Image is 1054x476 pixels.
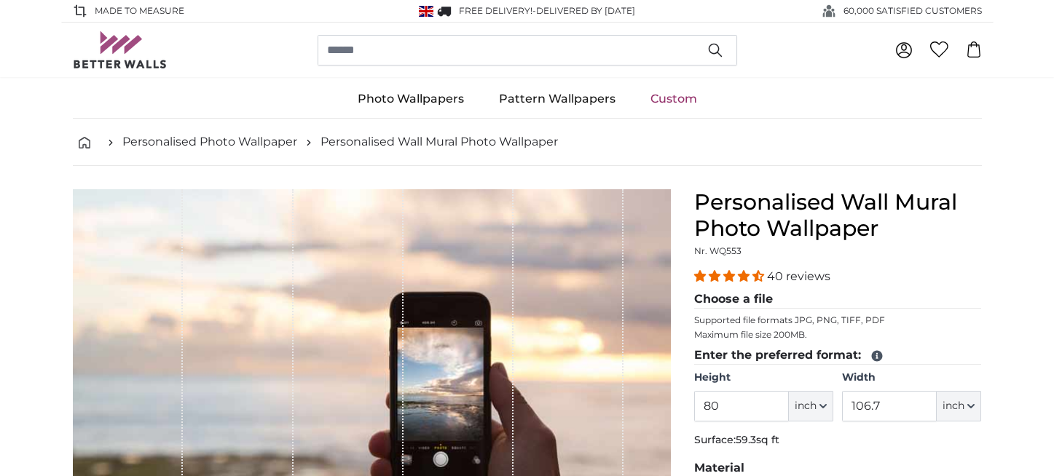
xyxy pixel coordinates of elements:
[481,80,633,118] a: Pattern Wallpapers
[694,433,982,448] p: Surface:
[532,5,635,16] span: -
[767,269,830,283] span: 40 reviews
[842,370,981,385] label: Width
[694,329,982,341] p: Maximum file size 200MB.
[122,133,297,151] a: Personalised Photo Wallpaper
[320,133,558,151] a: Personalised Wall Mural Photo Wallpaper
[694,245,742,256] span: Nr. WQ553
[459,5,532,16] span: FREE delivery!
[694,314,982,326] p: Supported file formats JPG, PNG, TIFF, PDF
[694,290,982,309] legend: Choose a file
[633,80,715,118] a: Custom
[419,6,433,17] img: United Kingdom
[843,4,982,17] span: 60,000 SATISFIED CUSTOMERS
[795,399,817,413] span: inch
[340,80,481,118] a: Photo Wallpapers
[694,189,982,242] h1: Personalised Wall Mural Photo Wallpaper
[943,399,964,413] span: inch
[694,269,767,283] span: 4.38 stars
[694,370,833,385] label: Height
[694,346,982,365] legend: Enter the preferred format:
[536,5,635,16] span: Delivered by [DATE]
[73,31,168,68] img: Betterwalls
[73,119,982,166] nav: breadcrumbs
[95,4,184,17] span: Made to Measure
[937,391,981,421] button: inch
[736,433,779,446] span: 59.3sq ft
[789,391,833,421] button: inch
